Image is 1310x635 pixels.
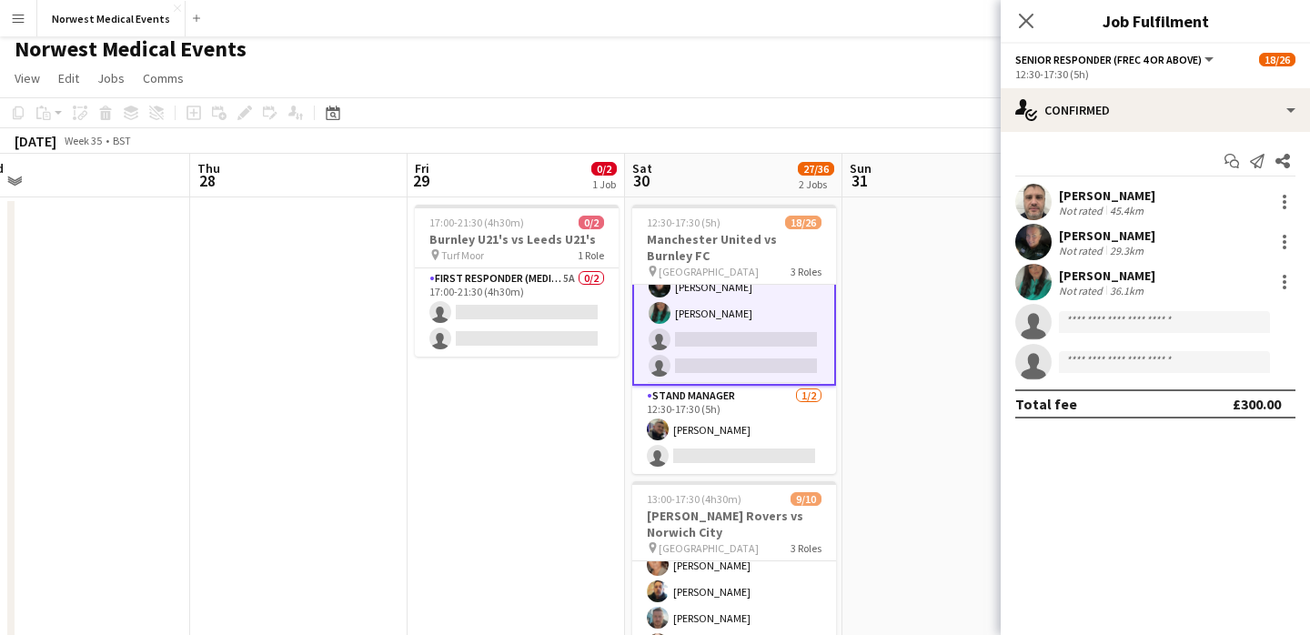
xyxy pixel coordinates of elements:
div: Not rated [1059,284,1106,297]
span: 28 [195,170,220,191]
app-card-role: First Responder (Medical)5A0/217:00-21:30 (4h30m) [415,268,619,357]
div: 45.4km [1106,204,1147,217]
h3: Manchester United vs Burnley FC [632,231,836,264]
span: Senior Responder (FREC 4 or Above) [1015,53,1202,66]
div: [DATE] [15,132,56,150]
span: 17:00-21:30 (4h30m) [429,216,524,229]
span: 27/36 [798,162,834,176]
span: Fri [415,160,429,176]
div: [PERSON_NAME] [1059,267,1155,284]
a: Jobs [90,66,132,90]
span: View [15,70,40,86]
div: [PERSON_NAME] [1059,187,1155,204]
span: [GEOGRAPHIC_DATA] [659,541,759,555]
span: 18/26 [1259,53,1295,66]
span: 0/2 [579,216,604,229]
span: Jobs [97,70,125,86]
div: Not rated [1059,204,1106,217]
div: 36.1km [1106,284,1147,297]
span: 12:30-17:30 (5h) [647,216,720,229]
span: 1 Role [578,248,604,262]
app-job-card: 12:30-17:30 (5h)18/26Manchester United vs Burnley FC [GEOGRAPHIC_DATA]3 Roles Senior Responder (F... [632,205,836,474]
div: 29.3km [1106,244,1147,257]
div: Total fee [1015,395,1077,413]
h3: Burnley U21's vs Leeds U21's [415,231,619,247]
span: Thu [197,160,220,176]
span: 18/26 [785,216,821,229]
div: £300.00 [1233,395,1281,413]
div: 1 Job [592,177,616,191]
span: Turf Moor [441,248,484,262]
h1: Norwest Medical Events [15,35,247,63]
a: View [7,66,47,90]
span: 30 [630,170,652,191]
div: 2 Jobs [799,177,833,191]
div: [PERSON_NAME] [1059,227,1155,244]
button: Senior Responder (FREC 4 or Above) [1015,53,1216,66]
span: Week 35 [60,134,106,147]
span: Edit [58,70,79,86]
span: 13:00-17:30 (4h30m) [647,492,741,506]
span: Comms [143,70,184,86]
span: [GEOGRAPHIC_DATA] [659,265,759,278]
h3: Job Fulfilment [1001,9,1310,33]
app-job-card: 17:00-21:30 (4h30m)0/2Burnley U21's vs Leeds U21's Turf Moor1 RoleFirst Responder (Medical)5A0/21... [415,205,619,357]
span: Sat [632,160,652,176]
app-card-role: Stand Manager1/212:30-17:30 (5h)[PERSON_NAME] [632,386,836,474]
h3: [PERSON_NAME] Rovers vs Norwich City [632,508,836,540]
span: 3 Roles [791,265,821,278]
span: 31 [847,170,872,191]
app-card-role: Senior Responder (FREC 4 or Above)3/512:30-17:30 (5h)[PERSON_NAME][PERSON_NAME][PERSON_NAME] [632,215,836,386]
div: Not rated [1059,244,1106,257]
div: 12:30-17:30 (5h) [1015,67,1295,81]
span: 9/10 [791,492,821,506]
span: Sun [850,160,872,176]
span: 29 [412,170,429,191]
button: Norwest Medical Events [37,1,186,36]
div: BST [113,134,131,147]
div: Confirmed [1001,88,1310,132]
span: 3 Roles [791,541,821,555]
a: Comms [136,66,191,90]
span: 0/2 [591,162,617,176]
a: Edit [51,66,86,90]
